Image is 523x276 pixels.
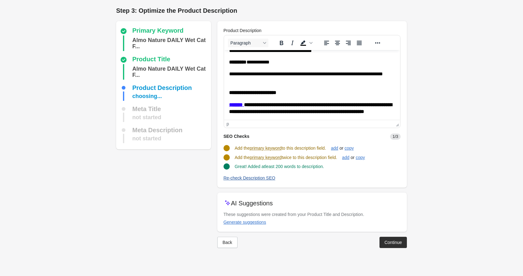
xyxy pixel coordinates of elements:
[132,64,209,80] div: Almo Nature DAILY Wet Cat Food With Chicken and Beef/ With Duck and Chicken, 6x70g
[231,199,273,208] p: AI Suggestions
[132,35,209,51] div: Almo Nature DAILY Wet Cat Food
[132,113,161,122] div: not started
[132,127,182,133] div: Meta Description
[276,39,287,47] button: Bold
[332,39,343,47] button: Align center
[224,220,266,225] div: Generate suggestions
[132,106,161,112] div: Meta Title
[224,175,276,180] div: Re-check Description SEO
[342,155,349,160] div: add
[342,143,356,154] button: copy
[287,39,298,47] button: Italic
[390,133,401,140] span: 1/3
[116,6,407,15] h1: Step 3: Optimize the Product Description
[235,164,324,169] span: Great! Added atleast 200 words to description.
[230,40,261,45] span: Paragraph
[349,154,356,161] span: or
[321,39,332,47] button: Align left
[132,134,161,143] div: not started
[345,146,354,151] div: copy
[132,56,170,63] div: Product Title
[340,152,352,163] button: add
[250,154,282,161] span: primary keyword
[235,155,337,160] span: Add the twice to this description field.
[227,121,229,126] div: p
[331,146,338,151] div: add
[384,240,402,245] div: Continue
[250,145,282,151] span: primary keyword
[393,120,400,128] div: Press the Up and Down arrow keys to resize the editor.
[338,145,344,151] span: or
[132,27,184,35] div: Primary Keyword
[223,240,232,245] div: Back
[132,85,192,91] div: Product Description
[372,39,383,47] button: Reveal or hide additional toolbar items
[132,91,162,101] div: choosing...
[224,27,261,34] label: Product Description
[356,155,365,160] div: copy
[353,152,368,163] button: copy
[224,50,400,120] iframe: Rich Text Area
[221,217,269,228] button: Generate suggestions
[328,143,341,154] button: add
[224,212,364,217] span: These suggestions were created from your Product Title and Description.
[235,146,326,151] span: Add the to this description field.
[221,172,278,184] button: Re-check Description SEO
[343,39,354,47] button: Align right
[354,39,365,47] button: Justify
[228,39,268,47] button: Blocks
[224,134,249,139] span: SEO Checks
[217,237,238,248] button: Back
[379,237,407,248] button: Continue
[298,39,313,47] div: Background color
